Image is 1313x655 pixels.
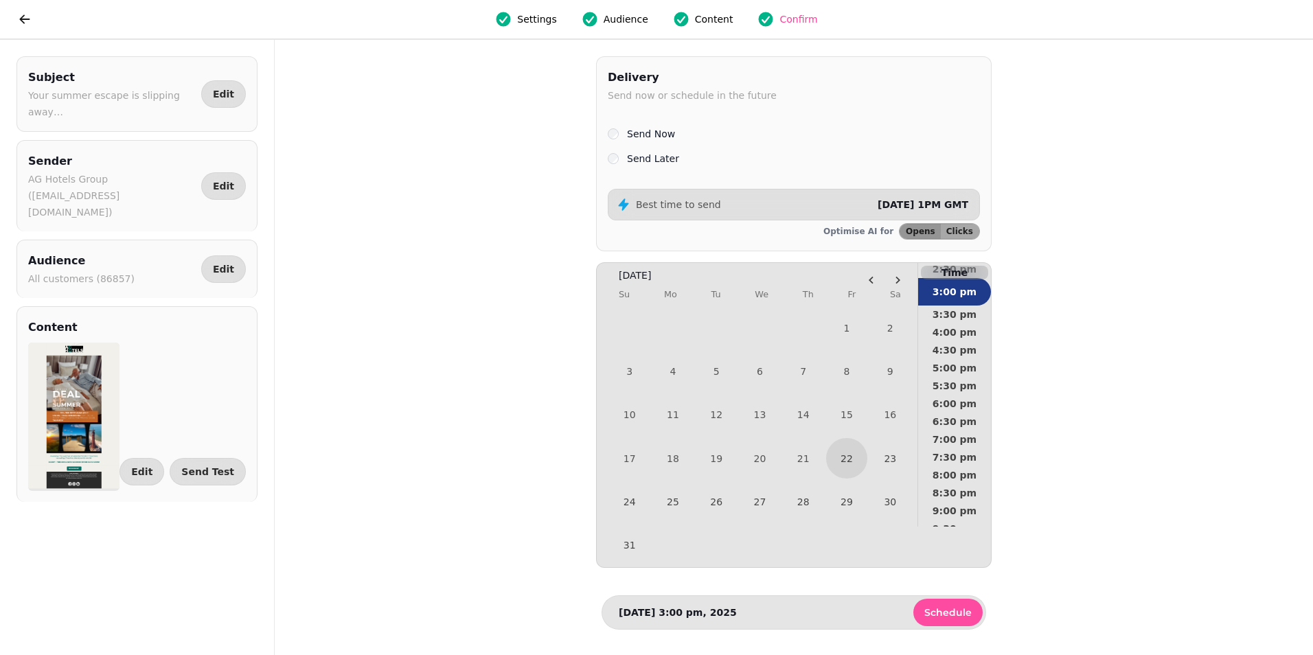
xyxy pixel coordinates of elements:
[627,150,679,167] label: Send Later
[28,171,196,220] p: AG Hotels Group ([EMAIL_ADDRESS][DOMAIN_NAME])
[929,399,980,409] span: 6:00 pm
[825,480,868,523] button: Friday, August 29th, 2025
[608,480,651,523] button: Sunday, August 24th, 2025
[826,438,867,479] button: Today, Friday, August 22nd, 2025, selected
[869,393,912,437] button: Saturday, August 16th, 2025
[781,393,825,437] button: Thursday, August 14th, 2025
[929,345,980,355] span: 4:30 pm
[664,282,677,306] th: Monday
[803,282,814,306] th: Thursday
[781,480,825,523] button: Thursday, August 28th, 2025
[11,5,38,33] button: go back
[28,87,196,120] p: Your summer escape is slipping away…
[119,458,164,485] button: Edit
[604,12,648,26] span: Audience
[608,437,651,480] button: Sunday, August 17th, 2025
[695,12,733,26] span: Content
[517,12,556,26] span: Settings
[918,341,991,359] button: 4:30 pm
[695,349,738,393] button: Tuesday, August 5th, 2025
[608,349,651,393] button: Sunday, August 3rd, 2025
[781,349,825,393] button: Thursday, August 7th, 2025
[869,437,912,480] button: Saturday, August 23rd, 2025
[913,599,983,626] button: Schedule
[28,68,196,87] h2: Subject
[823,226,893,237] p: Optimise AI for
[929,287,980,297] span: 3:00 pm
[608,524,651,567] button: Sunday, August 31st, 2025
[921,266,988,279] p: Time
[651,480,694,523] button: Monday, August 25th, 2025
[918,377,991,395] button: 5:30 pm
[825,393,868,437] button: Friday, August 15th, 2025
[918,430,991,448] button: 7:00 pm
[695,480,738,523] button: Tuesday, August 26th, 2025
[619,606,737,619] p: [DATE] 3:00 pm, 2025
[918,466,991,484] button: 8:00 pm
[779,12,817,26] span: Confirm
[738,480,781,523] button: Wednesday, August 27th, 2025
[201,80,246,108] button: Edit
[918,448,991,466] button: 7:30 pm
[651,349,694,393] button: Monday, August 4th, 2025
[825,306,868,349] button: Friday, August 1st, 2025
[929,327,980,337] span: 4:00 pm
[924,608,972,617] span: Schedule
[929,381,980,391] span: 5:30 pm
[900,224,941,239] button: Opens
[906,227,935,235] span: Opens
[847,282,856,306] th: Friday
[608,87,777,104] p: Send now or schedule in the future
[869,349,912,393] button: Saturday, August 9th, 2025
[738,437,781,480] button: Wednesday, August 20th, 2025
[929,363,980,373] span: 5:00 pm
[213,89,234,99] span: Edit
[131,467,152,476] span: Edit
[941,224,979,239] button: Clicks
[825,349,868,393] button: Friday, August 8th, 2025
[627,126,675,142] label: Send Now
[946,227,973,235] span: Clicks
[213,181,234,191] span: Edit
[918,278,991,306] button: 3:00 pm
[929,506,980,516] span: 9:00 pm
[860,268,883,292] button: Go to the Previous Month
[929,417,980,426] span: 6:30 pm
[918,484,991,502] button: 8:30 pm
[918,323,991,341] button: 4:00 pm
[28,251,135,271] h2: Audience
[929,488,980,498] span: 8:30 pm
[869,306,912,349] button: Saturday, August 2nd, 2025
[918,502,991,520] button: 9:00 pm
[878,199,968,210] span: [DATE] 1PM GMT
[918,306,991,323] button: 3:30 pm
[651,437,694,480] button: Monday, August 18th, 2025
[711,282,721,306] th: Tuesday
[929,524,980,533] span: 9:30 pm
[918,520,991,538] button: 9:30 pm
[28,152,196,171] h2: Sender
[213,264,234,274] span: Edit
[929,452,980,462] span: 7:30 pm
[929,435,980,444] span: 7:00 pm
[890,282,901,306] th: Saturday
[28,271,135,287] p: All customers (86857)
[886,268,909,292] button: Go to the Next Month
[869,480,912,523] button: Saturday, August 30th, 2025
[781,437,825,480] button: Thursday, August 21st, 2025
[929,310,980,319] span: 3:30 pm
[608,68,777,87] h2: Delivery
[918,413,991,430] button: 6:30 pm
[738,393,781,437] button: Wednesday, August 13th, 2025
[608,393,651,437] button: Sunday, August 10th, 2025
[608,282,912,567] table: August 2025
[755,282,768,306] th: Wednesday
[619,268,651,282] span: [DATE]
[918,359,991,377] button: 5:00 pm
[651,393,694,437] button: Monday, August 11th, 2025
[695,437,738,480] button: Tuesday, August 19th, 2025
[738,349,781,393] button: Wednesday, August 6th, 2025
[929,470,980,480] span: 8:00 pm
[181,467,234,476] span: Send Test
[201,255,246,283] button: Edit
